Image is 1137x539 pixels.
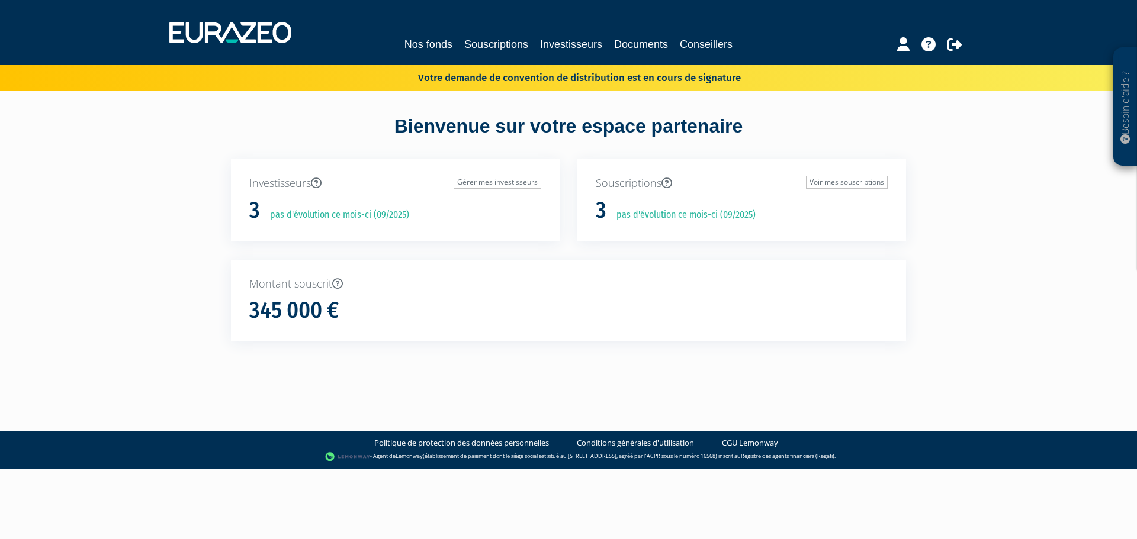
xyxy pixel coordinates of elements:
p: pas d'évolution ce mois-ci (09/2025) [262,208,409,222]
a: Investisseurs [540,36,602,53]
div: - Agent de (établissement de paiement dont le siège social est situé au [STREET_ADDRESS], agréé p... [12,451,1125,463]
p: pas d'évolution ce mois-ci (09/2025) [608,208,756,222]
p: Investisseurs [249,176,541,191]
p: Besoin d'aide ? [1119,54,1132,160]
a: Registre des agents financiers (Regafi) [741,453,834,460]
img: 1732889491-logotype_eurazeo_blanc_rvb.png [169,22,291,43]
h1: 3 [249,198,260,223]
img: logo-lemonway.png [325,451,371,463]
div: Bienvenue sur votre espace partenaire [222,113,915,159]
a: CGU Lemonway [722,437,778,448]
a: Conseillers [680,36,733,53]
a: Gérer mes investisseurs [454,176,541,189]
h1: 345 000 € [249,298,339,323]
a: Nos fonds [404,36,452,53]
a: Documents [614,36,668,53]
p: Votre demande de convention de distribution est en cours de signature [384,68,741,85]
a: Lemonway [396,453,423,460]
a: Souscriptions [464,36,528,53]
p: Souscriptions [596,176,888,191]
p: Montant souscrit [249,276,888,292]
a: Voir mes souscriptions [806,176,888,189]
h1: 3 [596,198,606,223]
a: Conditions générales d'utilisation [577,437,694,448]
a: Politique de protection des données personnelles [374,437,549,448]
